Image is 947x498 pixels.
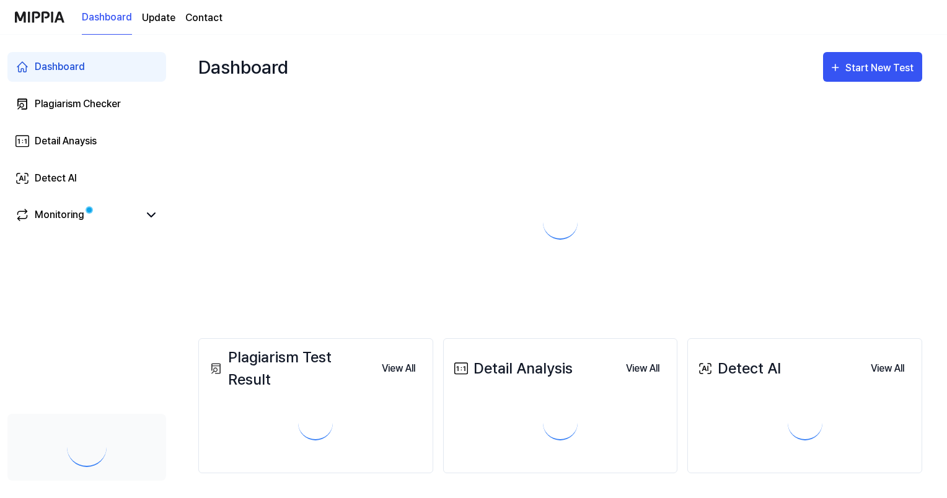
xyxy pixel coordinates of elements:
a: Dashboard [82,1,132,35]
div: Start New Test [845,60,916,76]
div: Plagiarism Checker [35,97,121,111]
div: Detect AI [35,171,77,186]
a: Plagiarism Checker [7,89,166,119]
div: Detect AI [695,357,781,380]
div: Detail Analysis [451,357,573,380]
div: Monitoring [35,207,84,222]
button: View All [616,356,669,381]
a: Dashboard [7,52,166,82]
button: View All [861,356,914,381]
a: Contact [185,11,222,25]
button: View All [372,356,425,381]
div: Dashboard [35,59,85,74]
a: Detect AI [7,164,166,193]
div: Dashboard [198,47,288,87]
a: Update [142,11,175,25]
div: Detail Anaysis [35,134,97,149]
a: Detail Anaysis [7,126,166,156]
a: Monitoring [15,207,139,222]
button: Start New Test [823,52,922,82]
div: Plagiarism Test Result [206,346,372,391]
